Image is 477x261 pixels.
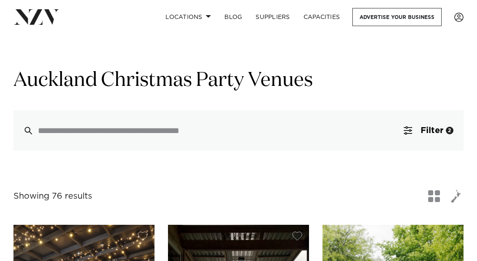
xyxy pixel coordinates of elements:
a: SUPPLIERS [249,8,296,26]
button: Filter2 [394,110,464,151]
a: Capacities [297,8,347,26]
a: BLOG [218,8,249,26]
img: nzv-logo.png [13,9,59,24]
div: Showing 76 results [13,190,92,203]
a: Locations [159,8,218,26]
span: Filter [421,126,443,135]
h1: Auckland Christmas Party Venues [13,68,464,93]
a: Advertise your business [352,8,442,26]
div: 2 [446,127,453,134]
